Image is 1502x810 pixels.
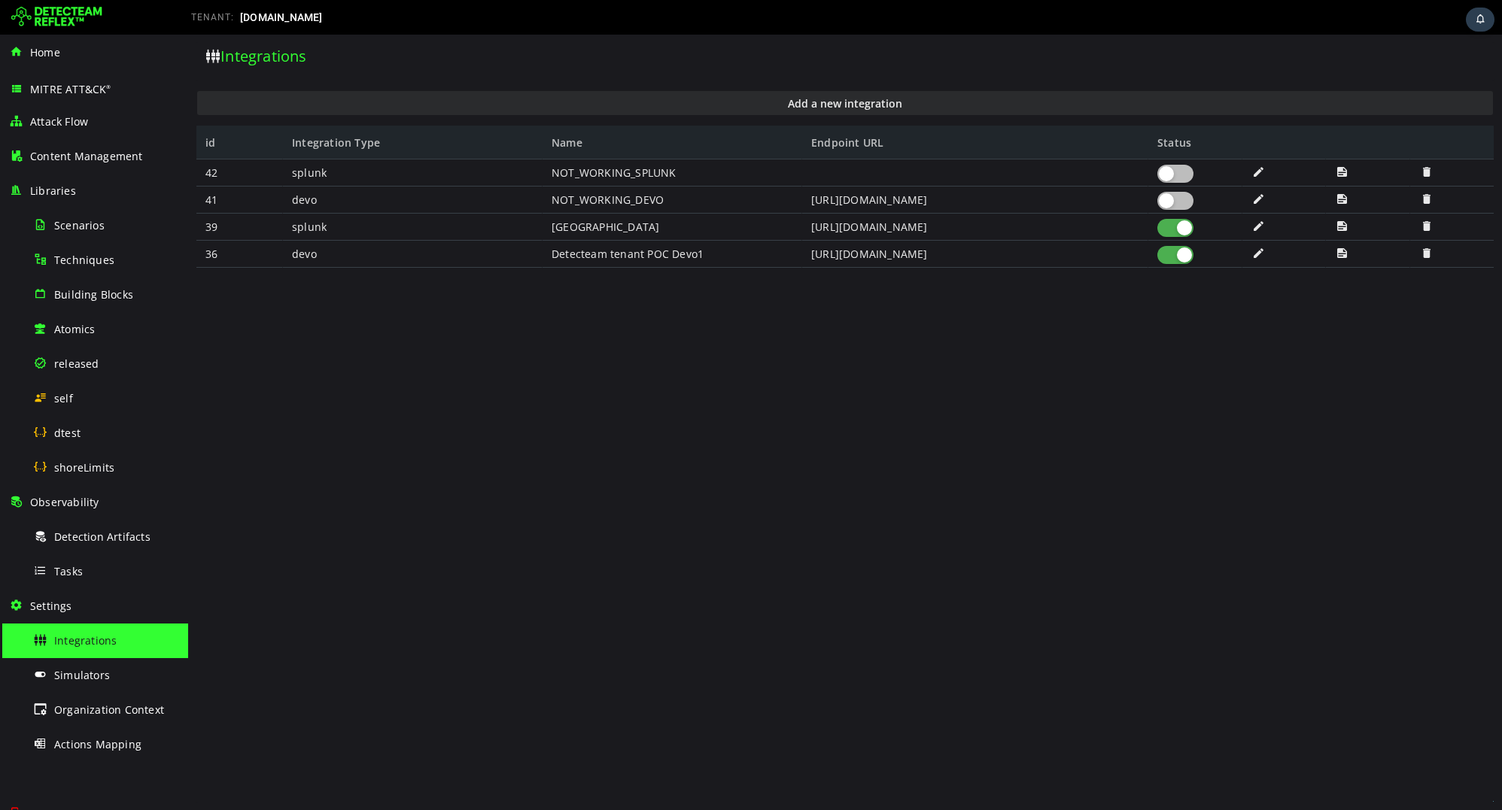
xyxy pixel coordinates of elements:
[354,179,614,206] div: [GEOGRAPHIC_DATA]
[30,82,111,96] span: MITRE ATT&CK
[95,125,354,152] div: splunk
[30,114,88,129] span: Attack Flow
[614,206,960,233] div: [URL][DOMAIN_NAME]
[54,668,110,682] span: Simulators
[8,152,95,179] div: 41
[354,91,614,125] div: Name
[8,179,95,206] div: 39
[30,45,60,59] span: Home
[30,495,99,509] span: Observability
[191,12,234,23] span: TENANT:
[30,149,143,163] span: Content Management
[9,56,1305,80] button: Add a new integration
[54,253,114,267] span: Techniques
[106,83,111,90] sup: ®
[8,125,95,152] div: 42
[95,152,354,179] div: devo
[95,91,354,125] div: Integration Type
[54,218,105,232] span: Scenarios
[614,91,960,125] div: Endpoint URL
[54,460,114,475] span: shoreLimits
[354,125,614,152] div: NOT_WORKING_SPLUNK
[54,287,133,302] span: Building Blocks
[95,206,354,233] div: devo
[11,5,102,29] img: Detecteam logo
[54,391,73,405] span: self
[54,426,81,440] span: dtest
[54,737,141,751] span: Actions Mapping
[54,702,164,717] span: Organization Context
[1466,8,1494,32] div: Task Notifications
[354,152,614,179] div: NOT_WORKING_DEVO
[30,184,76,198] span: Libraries
[32,11,118,32] span: Integrations
[240,11,323,23] span: [DOMAIN_NAME]
[54,564,83,578] span: Tasks
[95,179,354,206] div: splunk
[54,529,151,544] span: Detection Artifacts
[354,206,614,233] div: Detecteam tenant POC Devo1
[8,91,95,125] div: id
[8,206,95,233] div: 36
[960,91,1054,125] div: Status
[54,356,99,371] span: released
[614,179,960,206] div: [URL][DOMAIN_NAME]
[54,322,95,336] span: Atomics
[54,633,117,648] span: Integrations
[30,599,72,613] span: Settings
[614,152,960,179] div: [URL][DOMAIN_NAME]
